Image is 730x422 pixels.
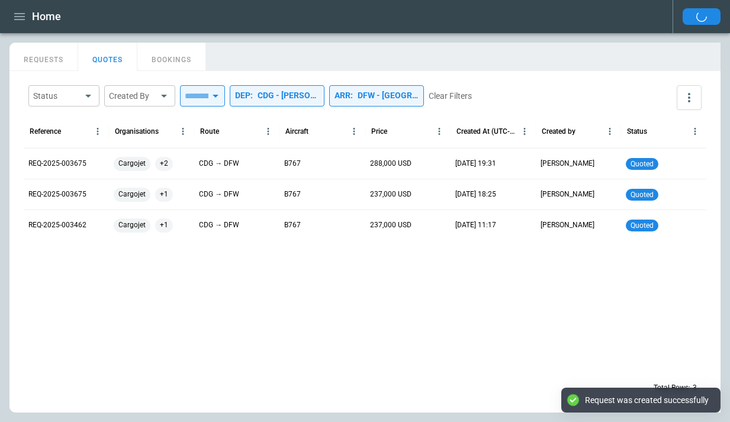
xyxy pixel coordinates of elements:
[109,90,156,102] div: Created By
[30,127,61,136] div: Reference
[677,85,702,110] button: more
[114,149,150,179] span: Cargojet
[431,123,448,140] button: Price column menu
[602,123,618,140] button: Created by column menu
[541,189,594,199] p: [PERSON_NAME]
[541,159,594,169] p: [PERSON_NAME]
[33,90,81,102] div: Status
[541,220,594,230] p: [PERSON_NAME]
[628,191,656,199] span: quoted
[175,123,191,140] button: Organisations column menu
[455,220,496,230] p: 13/08/2025 11:17
[28,189,86,199] p: REQ-2025-003675
[585,395,709,405] div: Request was created successfully
[284,220,301,230] p: B767
[114,210,150,240] span: Cargojet
[627,127,647,136] div: Status
[516,123,533,140] button: Created At (UTC-04:00) column menu
[370,189,411,199] p: 237,000 USD
[114,179,150,210] span: Cargojet
[693,383,697,393] p: 3
[329,85,424,106] div: ARR :
[455,189,496,199] p: 03/09/2025 18:25
[455,159,496,169] p: 03/09/2025 19:31
[155,179,173,210] span: +1
[260,123,276,140] button: Route column menu
[137,43,206,71] button: BOOKINGS
[199,220,239,230] p: CDG → DFW
[284,159,301,169] p: B767
[429,89,472,104] button: Clear Filters
[654,383,690,393] p: Total Rows:
[89,123,106,140] button: Reference column menu
[284,189,301,199] p: B767
[371,127,387,136] div: Price
[370,159,411,169] p: 288,000 USD
[199,159,239,169] p: CDG → DFW
[687,123,703,140] button: Status column menu
[346,123,362,140] button: Aircraft column menu
[155,210,173,240] span: +1
[32,9,61,24] h1: Home
[456,127,516,136] div: Created At (UTC-04:00)
[628,160,656,168] span: quoted
[28,159,86,169] p: REQ-2025-003675
[358,91,419,101] div: DFW - [GEOGRAPHIC_DATA]
[115,127,159,136] div: Organisations
[230,85,324,106] div: DEP :
[9,43,78,71] button: REQUESTS
[370,220,411,230] p: 237,000 USD
[628,221,656,230] span: quoted
[155,149,173,179] span: +2
[285,127,308,136] div: Aircraft
[200,127,219,136] div: Route
[199,189,239,199] p: CDG → DFW
[542,127,575,136] div: Created by
[258,91,319,101] div: CDG - [PERSON_NAME][GEOGRAPHIC_DATA]
[28,220,86,230] p: REQ-2025-003462
[78,43,137,71] button: QUOTES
